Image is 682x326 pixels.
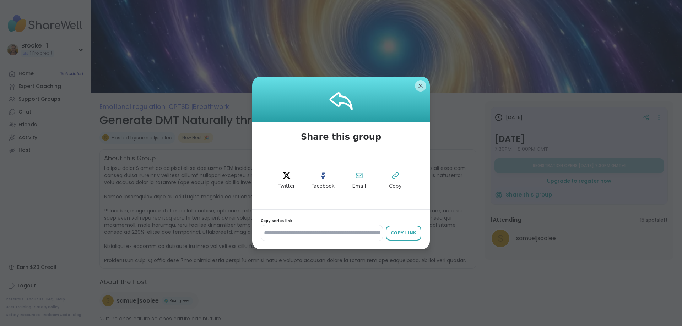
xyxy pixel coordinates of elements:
button: twitter [271,165,303,197]
button: Copy [379,165,411,197]
button: Copy Link [386,226,421,241]
button: Email [343,165,375,197]
span: Share this group [292,122,390,152]
button: Facebook [307,165,339,197]
div: Copy Link [389,230,418,236]
span: Facebook [311,183,335,190]
span: Copy [389,183,402,190]
span: Email [352,183,366,190]
button: Twitter [271,165,303,197]
span: Copy series link [261,218,421,223]
span: Twitter [278,183,295,190]
button: facebook [307,165,339,197]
